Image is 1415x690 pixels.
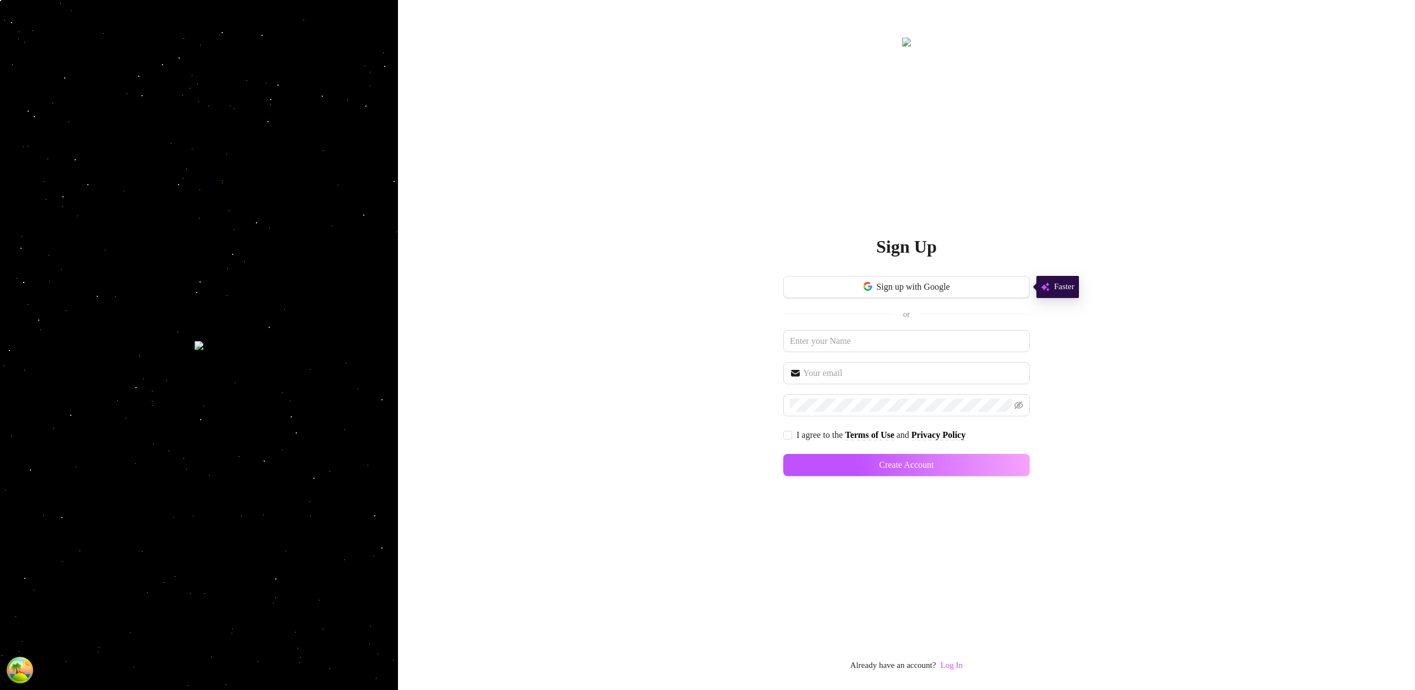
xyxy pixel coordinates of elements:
[911,430,966,441] a: Privacy Policy
[783,454,1030,476] button: Create Account
[1041,280,1050,294] img: svg%3e
[940,661,962,670] a: Log In
[1014,401,1023,410] span: eye-invisible
[850,659,936,672] span: Already have an account?
[876,236,936,258] h2: Sign Up
[195,341,203,350] img: signup-background.svg
[879,460,934,470] span: Create Account
[911,430,966,440] strong: Privacy Policy
[940,659,962,672] a: Log In
[897,430,911,440] span: and
[1054,280,1075,294] span: Faster
[903,310,910,318] span: or
[902,38,911,46] img: logo.svg
[845,430,894,440] strong: Terms of Use
[796,430,845,440] span: I agree to the
[783,330,1030,352] input: Enter your Name
[877,282,950,292] span: Sign up with Google
[783,276,1030,298] button: Sign up with Google
[845,430,894,441] a: Terms of Use
[9,659,31,681] button: Open Tanstack query devtools
[803,367,1023,380] input: Your email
